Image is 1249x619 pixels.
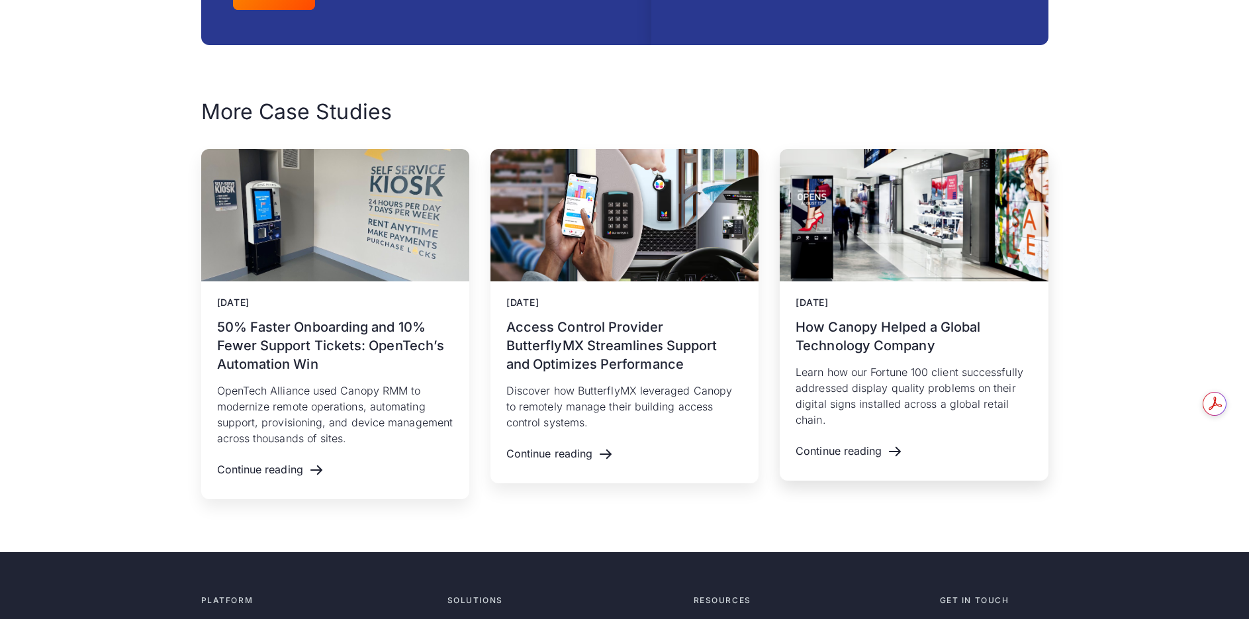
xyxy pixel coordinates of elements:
p: Learn how our Fortune 100 client successfully addressed display quality problems on their digital... [796,364,1032,428]
p: Discover how ButterflyMX leveraged Canopy to remotely manage their building access control systems. [506,383,743,430]
div: Solutions [447,595,683,606]
div: Platform [201,595,437,606]
div: Continue reading [796,445,882,457]
div: Continue reading [506,448,592,460]
div: [DATE] [796,297,1032,309]
h3: Access Control Provider ButterflyMX Streamlines Support and Optimizes Performance [506,318,743,373]
h3: How Canopy Helped a Global Technology Company [796,318,1032,355]
div: Resources [694,595,929,606]
a: [DATE]50% Faster Onboarding and 10% Fewer Support Tickets: OpenTech’s Automation WinOpenTech Alli... [201,149,469,499]
p: OpenTech Alliance used Canopy RMM to modernize remote operations, automating support, provisionin... [217,383,453,446]
a: [DATE]Access Control Provider ButterflyMX Streamlines Support and Optimizes PerformanceDiscover h... [490,149,759,483]
div: Continue reading [217,463,303,476]
h3: More Case Studies [201,98,1048,126]
div: Get in touch [940,595,1048,606]
a: [DATE]How Canopy Helped a Global Technology CompanyLearn how our Fortune 100 client successfully ... [780,149,1048,481]
h3: 50% Faster Onboarding and 10% Fewer Support Tickets: OpenTech’s Automation Win [217,318,453,373]
div: [DATE] [217,297,453,309]
div: [DATE] [506,297,743,309]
